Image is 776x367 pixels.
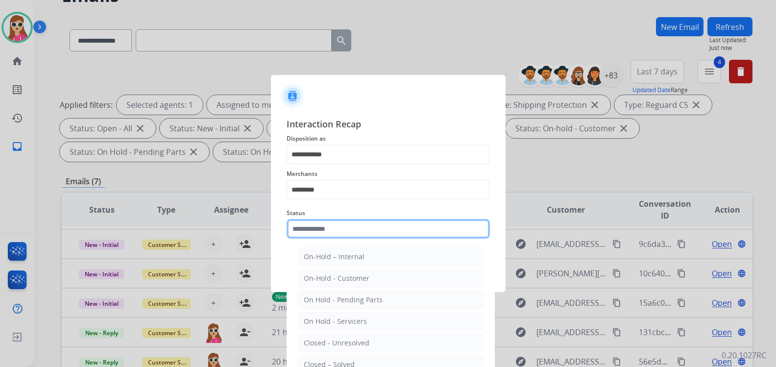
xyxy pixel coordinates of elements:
span: Interaction Recap [287,117,490,133]
span: Disposition as [287,133,490,145]
img: contactIcon [281,84,304,108]
div: Closed - Unresolved [304,338,369,348]
div: On Hold - Servicers [304,317,367,326]
p: 0.20.1027RC [722,349,766,361]
span: Merchants [287,168,490,180]
span: Status [287,207,490,219]
div: On Hold - Pending Parts [304,295,383,305]
div: On-Hold – Internal [304,252,364,262]
div: On-Hold - Customer [304,273,369,283]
